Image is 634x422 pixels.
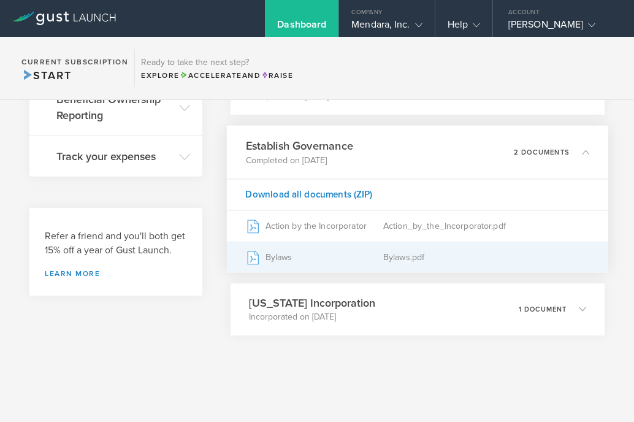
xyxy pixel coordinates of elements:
h3: Ready to take the next step? [141,58,293,67]
h3: Refer a friend and you'll both get 15% off a year of Gust Launch. [45,229,187,258]
p: Incorporated on [DATE] [249,311,375,323]
div: Action by the Incorporator [245,210,383,241]
h3: Beneficial Ownership Reporting [56,91,173,123]
span: and [180,71,261,80]
p: 1 document [519,306,567,313]
div: Bylaws.pdf [383,242,590,272]
p: 2 documents [514,148,570,155]
div: [PERSON_NAME] [508,18,613,37]
div: Action_by_the_Incorporator.pdf [383,210,590,241]
a: Learn more [45,270,187,277]
div: Ready to take the next step?ExploreAccelerateandRaise [134,49,299,87]
div: Explore [141,70,293,81]
h2: Current Subscription [21,58,128,66]
iframe: Chat Widget [573,363,634,422]
div: Mendara, Inc. [351,18,422,37]
div: Dashboard [277,18,326,37]
h3: Establish Governance [245,137,353,154]
p: Completed on [DATE] [245,154,353,166]
span: Start [21,69,71,82]
h3: Track your expenses [56,148,173,164]
div: Bylaws [245,242,383,272]
span: Raise [261,71,293,80]
h3: [US_STATE] Incorporation [249,295,375,311]
span: Accelerate [180,71,242,80]
div: Help [448,18,480,37]
div: Download all documents (ZIP) [227,178,608,210]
